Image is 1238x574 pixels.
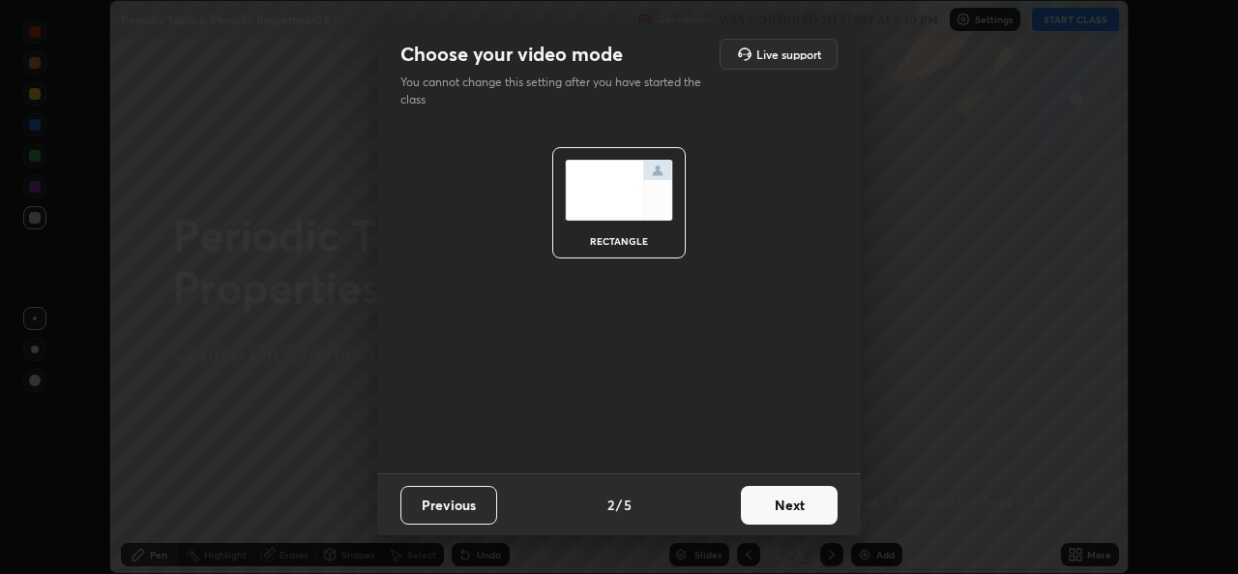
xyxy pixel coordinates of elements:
[616,495,622,515] h4: /
[565,160,673,221] img: normalScreenIcon.ae25ed63.svg
[400,42,623,67] h2: Choose your video mode
[607,495,614,515] h4: 2
[624,495,632,515] h4: 5
[400,74,714,108] p: You cannot change this setting after you have started the class
[580,236,658,246] div: rectangle
[400,486,497,525] button: Previous
[756,48,821,60] h5: Live support
[741,486,838,525] button: Next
